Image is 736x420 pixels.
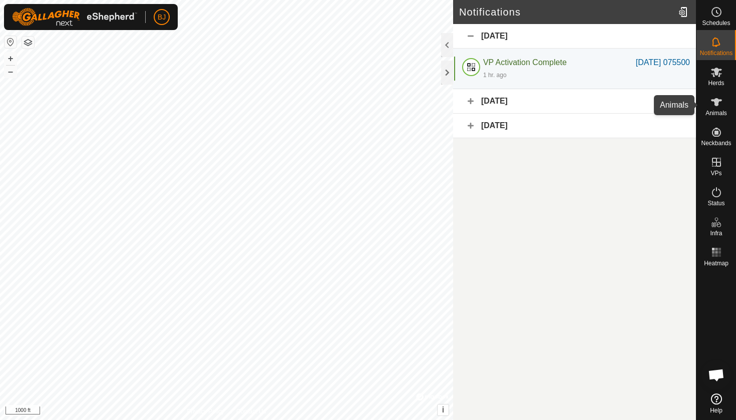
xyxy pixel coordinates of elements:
[5,66,17,78] button: –
[438,404,449,415] button: i
[459,6,674,18] h2: Notifications
[700,50,732,56] span: Notifications
[636,57,690,69] div: [DATE] 075500
[710,170,721,176] span: VPs
[187,407,224,416] a: Privacy Policy
[453,89,696,114] div: [DATE]
[12,8,137,26] img: Gallagher Logo
[704,260,728,266] span: Heatmap
[710,230,722,236] span: Infra
[696,389,736,417] a: Help
[710,407,722,413] span: Help
[236,407,266,416] a: Contact Us
[701,140,731,146] span: Neckbands
[5,53,17,65] button: +
[5,36,17,48] button: Reset Map
[708,80,724,86] span: Herds
[453,24,696,49] div: [DATE]
[158,12,166,23] span: BJ
[453,114,696,138] div: [DATE]
[22,37,34,49] button: Map Layers
[707,200,724,206] span: Status
[483,58,567,67] span: VP Activation Complete
[483,71,507,80] div: 1 hr. ago
[702,20,730,26] span: Schedules
[701,360,731,390] div: Open chat
[442,405,444,414] span: i
[705,110,727,116] span: Animals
